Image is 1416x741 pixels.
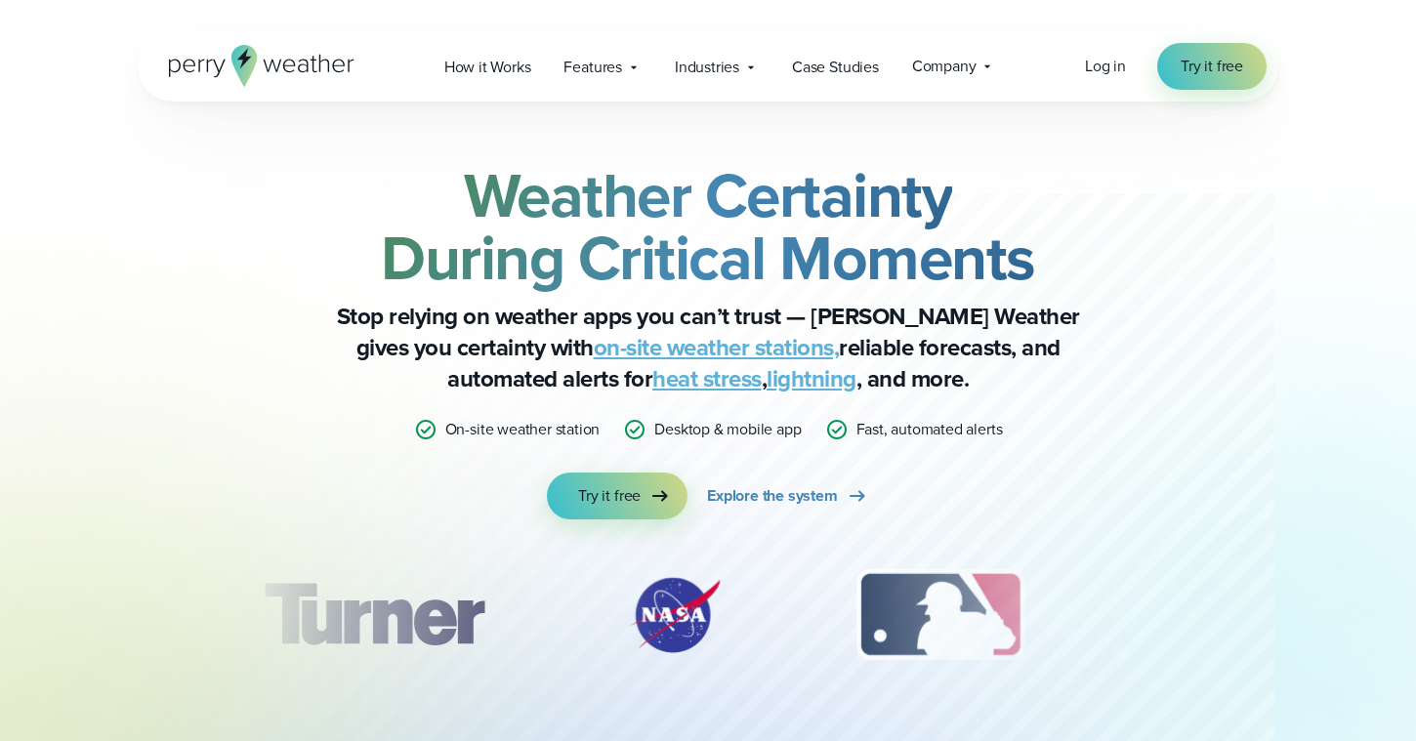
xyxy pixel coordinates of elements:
[594,330,840,365] a: on-site weather stations,
[792,56,879,79] span: Case Studies
[578,484,641,508] span: Try it free
[912,55,977,78] span: Company
[1157,43,1267,90] a: Try it free
[1138,566,1294,664] div: 4 of 12
[606,566,743,664] img: NASA.svg
[381,149,1035,304] strong: Weather Certainty During Critical Moments
[445,418,601,441] p: On-site weather station
[1138,566,1294,664] img: PGA.svg
[235,566,513,664] img: Turner-Construction_1.svg
[317,301,1099,394] p: Stop relying on weather apps you can’t trust — [PERSON_NAME] Weather gives you certainty with rel...
[707,473,869,519] a: Explore the system
[1085,55,1126,78] a: Log in
[563,56,621,79] span: Features
[235,566,513,664] div: 1 of 12
[837,566,1043,664] img: MLB.svg
[767,361,856,396] a: lightning
[837,566,1043,664] div: 3 of 12
[428,47,548,87] a: How it Works
[707,484,838,508] span: Explore the system
[1181,55,1243,78] span: Try it free
[1085,55,1126,77] span: Log in
[675,56,739,79] span: Industries
[652,361,762,396] a: heat stress
[856,418,1003,441] p: Fast, automated alerts
[606,566,743,664] div: 2 of 12
[654,418,801,441] p: Desktop & mobile app
[547,473,687,519] a: Try it free
[235,566,1181,674] div: slideshow
[775,47,895,87] a: Case Studies
[444,56,531,79] span: How it Works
